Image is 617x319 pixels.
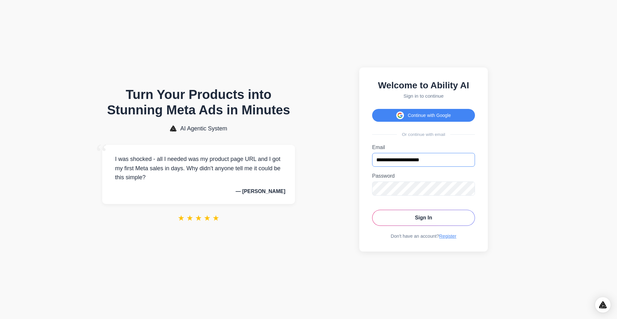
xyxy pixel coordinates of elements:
a: Register [439,234,457,239]
p: Sign in to continue [372,93,475,99]
img: AI Agentic System Logo [170,126,176,131]
h2: Welcome to Ability AI [372,80,475,91]
span: ★ [212,214,219,223]
div: Don't have an account? [372,234,475,239]
h1: Turn Your Products into Stunning Meta Ads in Minutes [102,87,295,118]
button: Sign In [372,210,475,226]
label: Email [372,145,475,150]
span: ★ [195,214,202,223]
span: ★ [204,214,211,223]
span: ★ [178,214,185,223]
div: Open Intercom Messenger [595,297,611,313]
p: I was shocked - all I needed was my product page URL and I got my first Meta sales in days. Why d... [112,155,285,182]
span: “ [96,138,107,168]
button: Continue with Google [372,109,475,122]
span: AI Agentic System [180,125,227,132]
span: ★ [186,214,193,223]
label: Password [372,173,475,179]
div: Or continue with email [372,132,475,137]
p: — [PERSON_NAME] [112,189,285,194]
